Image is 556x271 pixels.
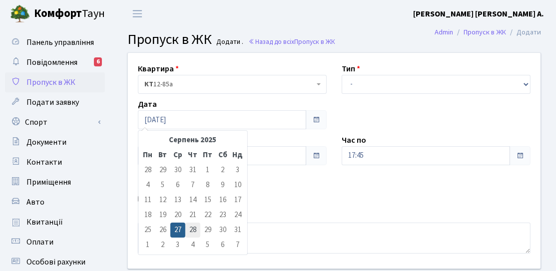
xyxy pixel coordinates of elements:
[5,172,105,192] a: Приміщення
[140,178,155,193] td: 4
[155,238,170,253] td: 2
[200,178,215,193] td: 8
[342,134,366,146] label: Час по
[144,79,153,89] b: КТ
[140,193,155,208] td: 11
[506,27,541,38] li: Додати
[26,177,71,188] span: Приміщення
[248,37,335,46] a: Назад до всіхПропуск в ЖК
[215,163,230,178] td: 2
[215,38,244,46] small: Додати .
[200,148,215,163] th: Пт
[170,208,185,223] td: 20
[5,192,105,212] a: Авто
[435,27,453,37] a: Admin
[127,29,212,49] span: Пропуск в ЖК
[140,223,155,238] td: 25
[144,79,314,89] span: <b>КТ</b>&nbsp;&nbsp;&nbsp;&nbsp;12-85а
[26,37,94,48] span: Панель управління
[185,238,200,253] td: 4
[342,63,360,75] label: Тип
[200,223,215,238] td: 29
[215,208,230,223] td: 23
[138,63,179,75] label: Квартира
[125,5,150,22] button: Переключити навігацію
[215,178,230,193] td: 9
[200,238,215,253] td: 5
[5,92,105,112] a: Подати заявку
[5,152,105,172] a: Контакти
[155,148,170,163] th: Вт
[26,217,63,228] span: Квитанції
[185,178,200,193] td: 7
[155,208,170,223] td: 19
[140,208,155,223] td: 18
[34,5,82,21] b: Комфорт
[26,157,62,168] span: Контакти
[215,223,230,238] td: 30
[170,178,185,193] td: 6
[230,238,245,253] td: 7
[26,57,77,68] span: Повідомлення
[26,237,53,248] span: Оплати
[5,232,105,252] a: Оплати
[155,223,170,238] td: 26
[185,223,200,238] td: 28
[230,223,245,238] td: 31
[155,178,170,193] td: 5
[230,148,245,163] th: Нд
[215,148,230,163] th: Сб
[230,193,245,208] td: 17
[94,57,102,66] div: 6
[140,148,155,163] th: Пн
[5,52,105,72] a: Повідомлення6
[140,163,155,178] td: 28
[26,97,79,108] span: Подати заявку
[26,137,66,148] span: Документи
[185,208,200,223] td: 21
[26,257,85,268] span: Особові рахунки
[170,223,185,238] td: 27
[5,112,105,132] a: Спорт
[170,238,185,253] td: 3
[230,208,245,223] td: 24
[185,193,200,208] td: 14
[140,238,155,253] td: 1
[170,193,185,208] td: 13
[10,4,30,24] img: logo.png
[413,8,544,19] b: [PERSON_NAME] [PERSON_NAME] А.
[420,22,556,43] nav: breadcrumb
[230,163,245,178] td: 3
[215,193,230,208] td: 16
[185,148,200,163] th: Чт
[200,208,215,223] td: 22
[26,77,75,88] span: Пропуск в ЖК
[200,163,215,178] td: 1
[464,27,506,37] a: Пропуск в ЖК
[5,72,105,92] a: Пропуск в ЖК
[215,238,230,253] td: 6
[155,133,230,148] th: Серпень 2025
[138,75,327,94] span: <b>КТ</b>&nbsp;&nbsp;&nbsp;&nbsp;12-85а
[413,8,544,20] a: [PERSON_NAME] [PERSON_NAME] А.
[230,178,245,193] td: 10
[5,212,105,232] a: Квитанції
[155,193,170,208] td: 12
[200,193,215,208] td: 15
[138,98,157,110] label: Дата
[294,37,335,46] span: Пропуск в ЖК
[185,163,200,178] td: 31
[170,148,185,163] th: Ср
[5,32,105,52] a: Панель управління
[155,163,170,178] td: 29
[5,132,105,152] a: Документи
[26,197,44,208] span: Авто
[34,5,105,22] span: Таун
[170,163,185,178] td: 30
